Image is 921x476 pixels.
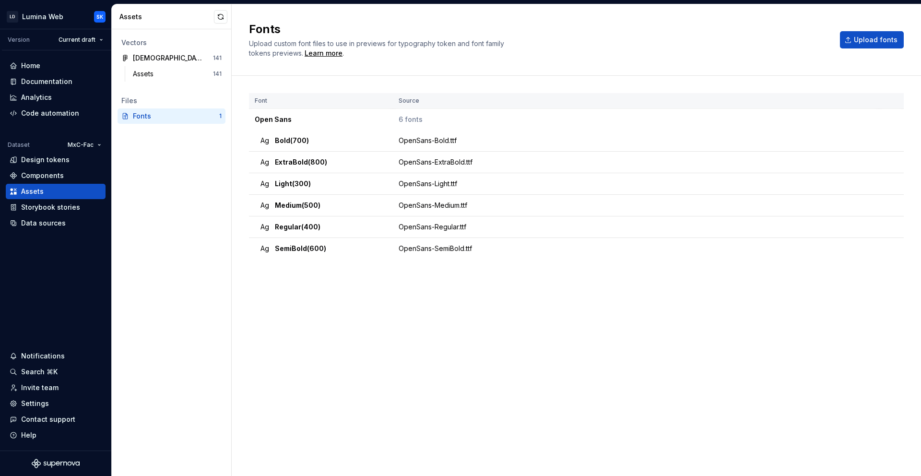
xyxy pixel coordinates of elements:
div: OpenSans-Bold.ttf [399,136,878,145]
div: Assets [133,69,157,79]
a: Learn more [305,48,342,58]
button: Upload fonts [840,31,904,48]
span: Ag [260,244,269,253]
div: Version [8,36,30,44]
a: Components [6,168,106,183]
span: Ag [260,222,269,232]
a: Data sources [6,215,106,231]
button: Search ⌘K [6,364,106,380]
div: 1 [219,112,222,120]
span: Upload fonts [854,35,897,45]
div: 141 [213,70,222,78]
div: Code automation [21,108,79,118]
div: Storybook stories [21,202,80,212]
div: Notifications [21,351,65,361]
div: Dataset [8,141,30,149]
div: Data sources [21,218,66,228]
span: MxC-Fac [68,141,94,149]
a: Documentation [6,74,106,89]
div: Contact support [21,415,75,424]
span: Light (300) [275,179,311,189]
th: Source [393,93,879,109]
td: Open Sans [249,109,393,131]
div: 141 [213,54,222,62]
div: Analytics [21,93,52,102]
div: Vectors [121,38,222,48]
a: Assets141 [129,66,225,82]
span: SemiBold (600) [275,244,326,253]
span: Bold (700) [275,136,309,145]
div: Help [21,430,36,440]
th: Font [249,93,393,109]
span: Regular (400) [275,222,320,232]
span: 6 fonts [399,115,423,124]
span: Ag [260,157,269,167]
div: Search ⌘K [21,367,58,377]
span: Medium (500) [275,201,320,210]
div: Settings [21,399,49,408]
button: Help [6,428,106,443]
a: Assets [6,184,106,199]
span: Current draft [59,36,95,44]
span: Ag [260,201,269,210]
button: LDLumina WebSK [2,6,109,27]
div: OpenSans-ExtraBold.ttf [399,157,878,167]
div: Lumina Web [22,12,63,22]
a: Home [6,58,106,73]
div: [DEMOGRAPHIC_DATA] Web - Assets [133,53,204,63]
div: Files [121,96,222,106]
h2: Fonts [249,22,828,37]
a: Analytics [6,90,106,105]
svg: Supernova Logo [32,459,80,468]
div: OpenSans-Regular.ttf [399,222,878,232]
div: SK [96,13,103,21]
div: OpenSans-SemiBold.ttf [399,244,878,253]
a: Storybook stories [6,200,106,215]
span: Ag [260,179,269,189]
a: Invite team [6,380,106,395]
span: ExtraBold (800) [275,157,327,167]
span: Ag [260,136,269,145]
button: Contact support [6,412,106,427]
div: LD [7,11,18,23]
div: Home [21,61,40,71]
div: OpenSans-Medium.ttf [399,201,878,210]
a: Code automation [6,106,106,121]
div: Components [21,171,64,180]
a: Settings [6,396,106,411]
div: Documentation [21,77,72,86]
div: OpenSans-Light.ttf [399,179,878,189]
div: Fonts [133,111,219,121]
a: [DEMOGRAPHIC_DATA] Web - Assets141 [118,50,225,66]
div: Invite team [21,383,59,393]
span: . [303,50,344,57]
div: Assets [21,187,44,196]
div: Assets [119,12,214,22]
button: Current draft [54,33,107,47]
button: Notifications [6,348,106,364]
button: MxC-Fac [63,138,106,152]
a: Fonts1 [118,108,225,124]
div: Design tokens [21,155,70,165]
span: Upload custom font files to use in previews for typography token and font family tokens previews. [249,39,504,57]
a: Design tokens [6,152,106,167]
